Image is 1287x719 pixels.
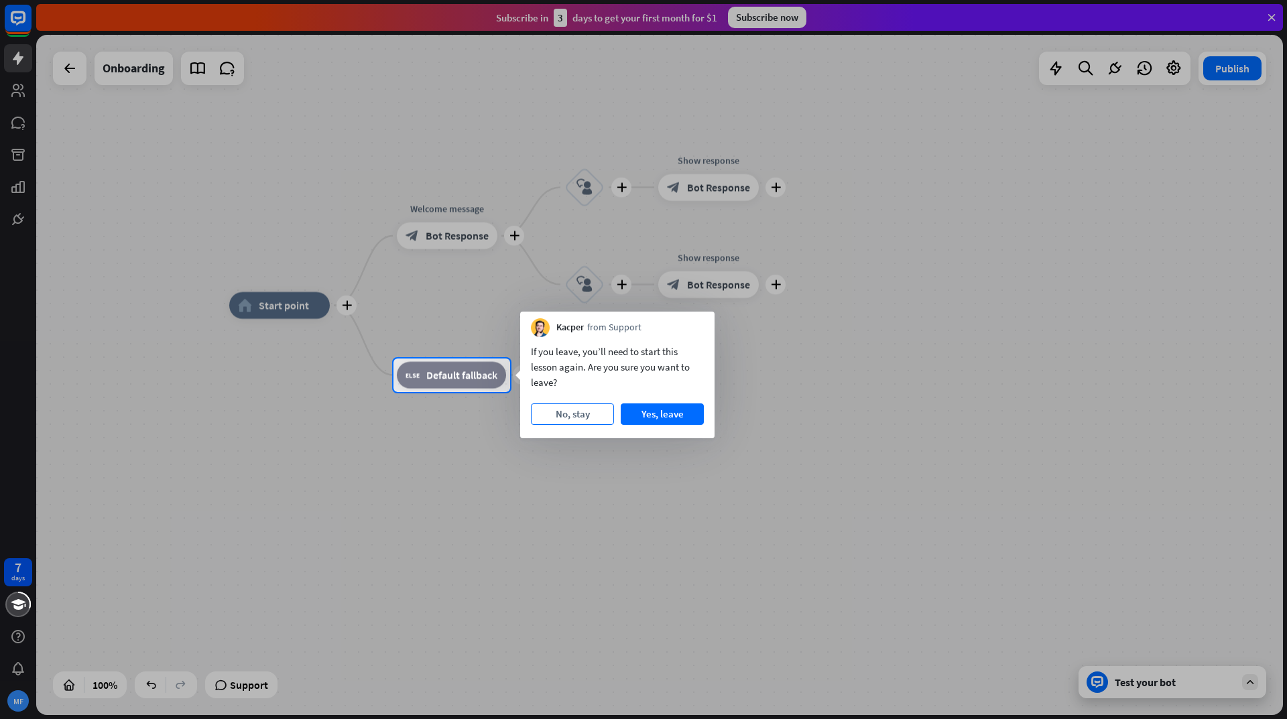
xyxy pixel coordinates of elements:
span: Kacper [556,321,584,334]
span: from Support [587,321,641,334]
button: No, stay [531,403,614,425]
button: Open LiveChat chat widget [11,5,51,46]
i: block_fallback [406,369,420,382]
button: Yes, leave [621,403,704,425]
span: Default fallback [426,369,497,382]
div: If you leave, you’ll need to start this lesson again. Are you sure you want to leave? [531,344,704,390]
